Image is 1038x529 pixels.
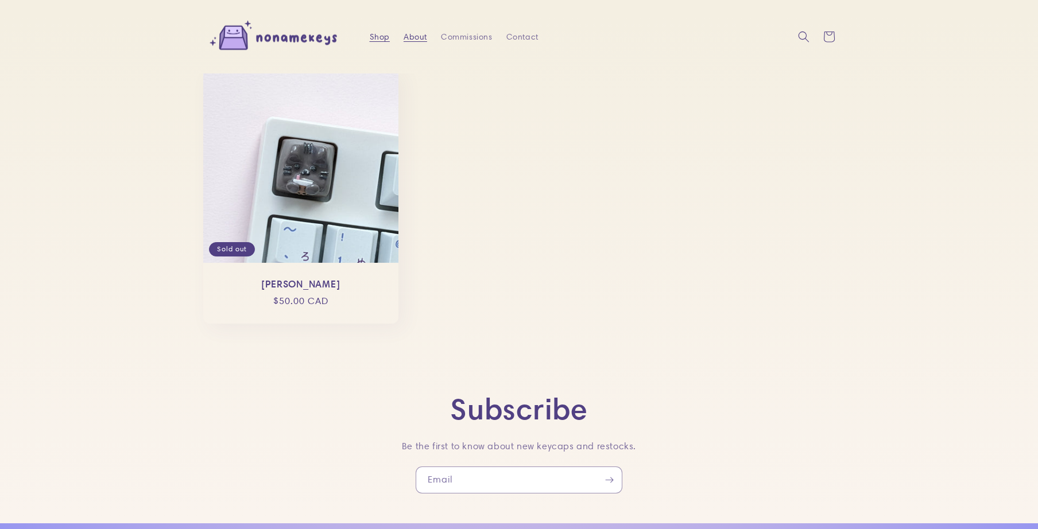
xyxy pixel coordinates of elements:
[506,32,539,42] span: Contact
[363,25,397,49] a: Shop
[397,25,434,49] a: About
[791,24,816,49] summary: Search
[404,32,427,42] span: About
[434,25,499,49] a: Commissions
[370,32,390,42] span: Shop
[441,32,493,42] span: Commissions
[52,390,986,427] h2: Subscribe
[597,466,622,493] button: Subscribe
[215,278,387,290] a: [PERSON_NAME]
[499,25,545,49] a: Contact
[318,438,720,455] p: Be the first to know about new keycaps and restocks.
[203,16,347,58] img: nonamekeys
